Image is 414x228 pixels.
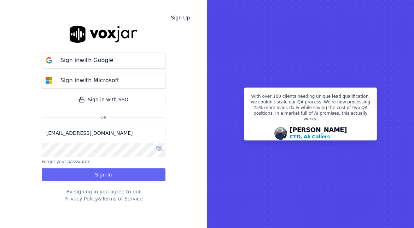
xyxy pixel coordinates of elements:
img: Avatar [274,127,287,140]
span: Or [98,115,110,120]
div: [PERSON_NAME] [290,127,347,140]
p: Sign in with Google [60,56,113,65]
img: logo [70,26,138,42]
button: Sign inwith Google [42,53,165,68]
input: Email [42,126,165,140]
p: With over 100 clients needing unique lead qualification, we couldn't scale our QA process. We're ... [249,94,372,125]
a: Sign in with SSO [42,93,165,106]
img: google Sign in button [42,53,56,67]
p: Sign in with Microsoft [60,76,119,85]
button: Terms of Service [102,195,142,202]
button: Forgot your password? [42,159,90,164]
p: CTO, Ak Callers [290,133,330,140]
button: Sign inwith Microsoft [42,73,165,89]
a: Sign Up [165,11,196,24]
div: By signing in you agree to our & [42,188,165,202]
button: Privacy Policy [64,195,98,202]
img: microsoft Sign in button [42,73,56,88]
button: Sign In [42,168,165,181]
